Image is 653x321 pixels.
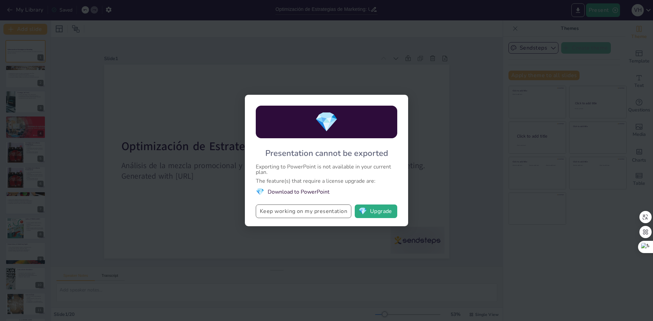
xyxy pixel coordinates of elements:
button: Keep working on my presentation [256,204,351,218]
li: Download to PowerPoint [256,187,397,196]
button: diamondUpgrade [355,204,397,218]
div: The feature(s) that require a license upgrade are: [256,178,397,184]
span: diamond [256,187,264,196]
div: Presentation cannot be exported [265,148,388,159]
span: diamond [315,109,338,135]
span: diamond [358,208,367,215]
div: Exporting to PowerPoint is not available in your current plan. [256,164,397,175]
